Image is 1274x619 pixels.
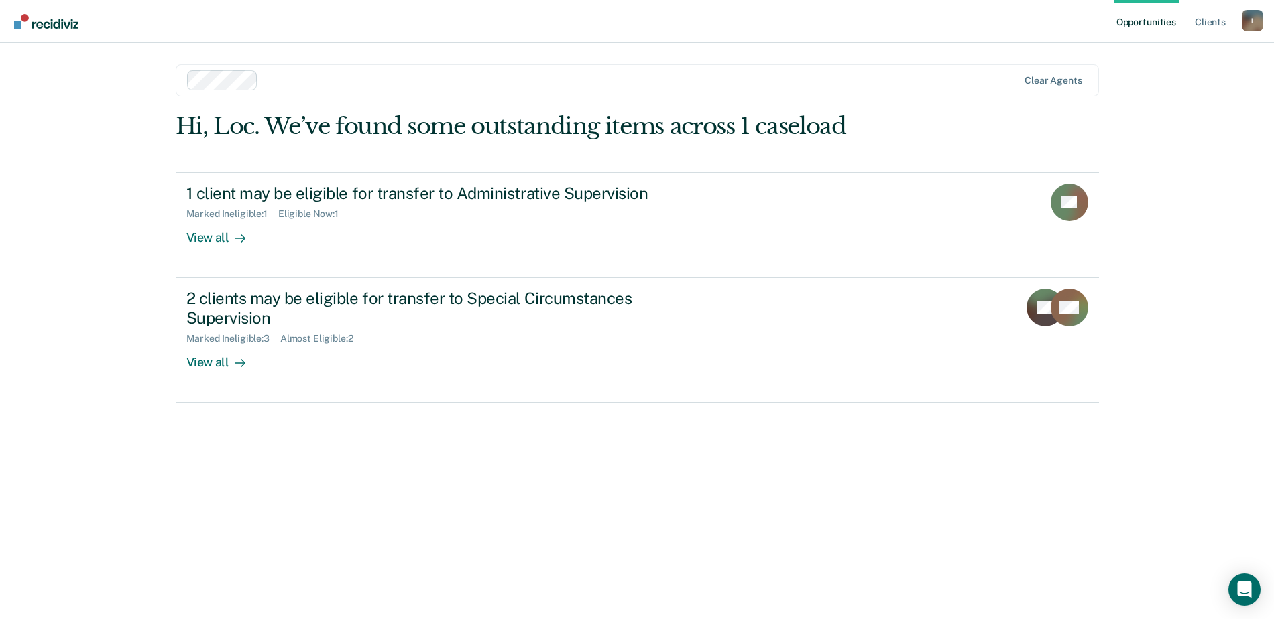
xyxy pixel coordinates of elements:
a: 2 clients may be eligible for transfer to Special Circumstances SupervisionMarked Ineligible:3Alm... [176,278,1099,403]
div: 2 clients may be eligible for transfer to Special Circumstances Supervision [186,289,657,328]
a: 1 client may be eligible for transfer to Administrative SupervisionMarked Ineligible:1Eligible No... [176,172,1099,278]
div: Almost Eligible : 2 [280,333,364,344]
div: Marked Ineligible : 1 [186,208,278,220]
div: Hi, Loc. We’ve found some outstanding items across 1 caseload [176,113,915,140]
button: Profile dropdown button [1242,10,1263,31]
div: Open Intercom Messenger [1228,573,1261,606]
div: View all [186,344,262,370]
div: 1 client may be eligible for transfer to Administrative Supervision [186,184,657,203]
img: Recidiviz [14,14,78,29]
div: l [1242,10,1263,31]
div: Eligible Now : 1 [278,208,349,220]
div: Clear agents [1025,75,1082,86]
div: Marked Ineligible : 3 [186,333,280,344]
div: View all [186,219,262,245]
